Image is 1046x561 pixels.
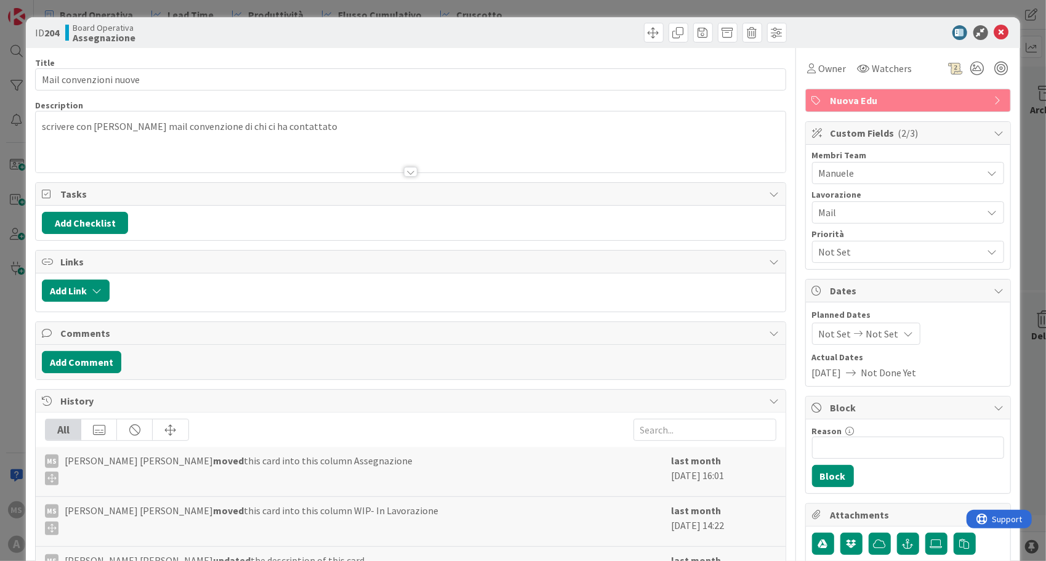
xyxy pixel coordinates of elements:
span: Not Done Yet [861,365,917,380]
span: [PERSON_NAME] [PERSON_NAME] this card into this column WIP- In Lavorazione [65,503,438,535]
span: ID [35,25,59,40]
button: Block [812,465,854,487]
span: Owner [819,61,847,76]
span: Not Set [866,326,899,341]
div: All [46,419,81,440]
label: Reason [812,426,842,437]
span: Mail [819,204,976,221]
b: moved [213,504,244,517]
span: Not Set [819,244,983,259]
span: Links [60,254,763,269]
span: [DATE] [812,365,842,380]
div: [DATE] 14:22 [672,503,776,540]
span: History [60,394,763,408]
b: last month [672,504,722,517]
span: Block [831,400,988,415]
button: Add Checklist [42,212,128,234]
span: ( 2/3 ) [898,127,919,139]
div: Priorità [812,230,1004,238]
span: Planned Dates [812,309,1004,321]
div: MS [45,504,58,518]
span: [PERSON_NAME] [PERSON_NAME] this card into this column Assegnazione [65,453,412,485]
div: Membri Team [812,151,1004,159]
b: Assegnazione [73,33,135,42]
input: type card name here... [35,68,786,91]
span: Watchers [872,61,912,76]
span: Custom Fields [831,126,988,140]
span: Manuele [819,166,983,180]
span: Attachments [831,507,988,522]
span: Board Operativa [73,23,135,33]
button: Add Comment [42,351,121,373]
span: Not Set [819,326,851,341]
span: Comments [60,326,763,341]
span: Description [35,100,83,111]
span: Tasks [60,187,763,201]
span: Dates [831,283,988,298]
span: Support [26,2,56,17]
div: Lavorazione [812,190,1004,199]
p: scrivere con [PERSON_NAME] mail convenzione di chi ci ha contattato [42,119,779,134]
div: MS [45,454,58,468]
div: [DATE] 16:01 [672,453,776,490]
b: 204 [44,26,59,39]
span: Nuova Edu [831,93,988,108]
button: Add Link [42,280,110,302]
b: moved [213,454,244,467]
input: Search... [634,419,776,441]
span: Actual Dates [812,351,1004,364]
b: last month [672,454,722,467]
label: Title [35,57,55,68]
